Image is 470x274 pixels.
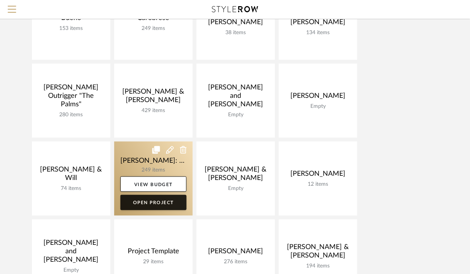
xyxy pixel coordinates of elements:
div: 74 items [38,185,104,192]
div: [PERSON_NAME] Outrigger "The Palms" [38,83,104,112]
div: 29 items [120,259,187,266]
div: [PERSON_NAME] & [PERSON_NAME] [285,10,351,30]
div: 249 items [120,25,187,32]
div: Empty [203,185,269,192]
div: [PERSON_NAME] and [PERSON_NAME] [203,83,269,112]
div: Empty [285,103,351,110]
div: [PERSON_NAME] [285,170,351,181]
div: 276 items [203,259,269,266]
div: [PERSON_NAME] & [PERSON_NAME] [285,243,351,263]
a: Open Project [120,195,187,210]
div: 280 items [38,112,104,118]
div: [PERSON_NAME] & [PERSON_NAME] [203,165,269,185]
div: 38 items [203,30,269,36]
div: 194 items [285,263,351,270]
div: 12 items [285,181,351,188]
div: 429 items [120,107,187,114]
div: 134 items [285,30,351,36]
a: View Budget [120,177,187,192]
div: [PERSON_NAME] [285,92,351,103]
div: Casa [PERSON_NAME] [203,10,269,30]
div: Carobrese [120,14,187,25]
div: Project Template [120,248,187,259]
div: Empty [38,267,104,274]
div: Bueno [38,14,104,25]
div: [PERSON_NAME] & [PERSON_NAME] [120,87,187,107]
div: Empty [203,112,269,118]
div: [PERSON_NAME] [203,248,269,259]
div: [PERSON_NAME] and [PERSON_NAME] [38,239,104,267]
div: [PERSON_NAME] & Will [38,165,104,185]
div: 153 items [38,25,104,32]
